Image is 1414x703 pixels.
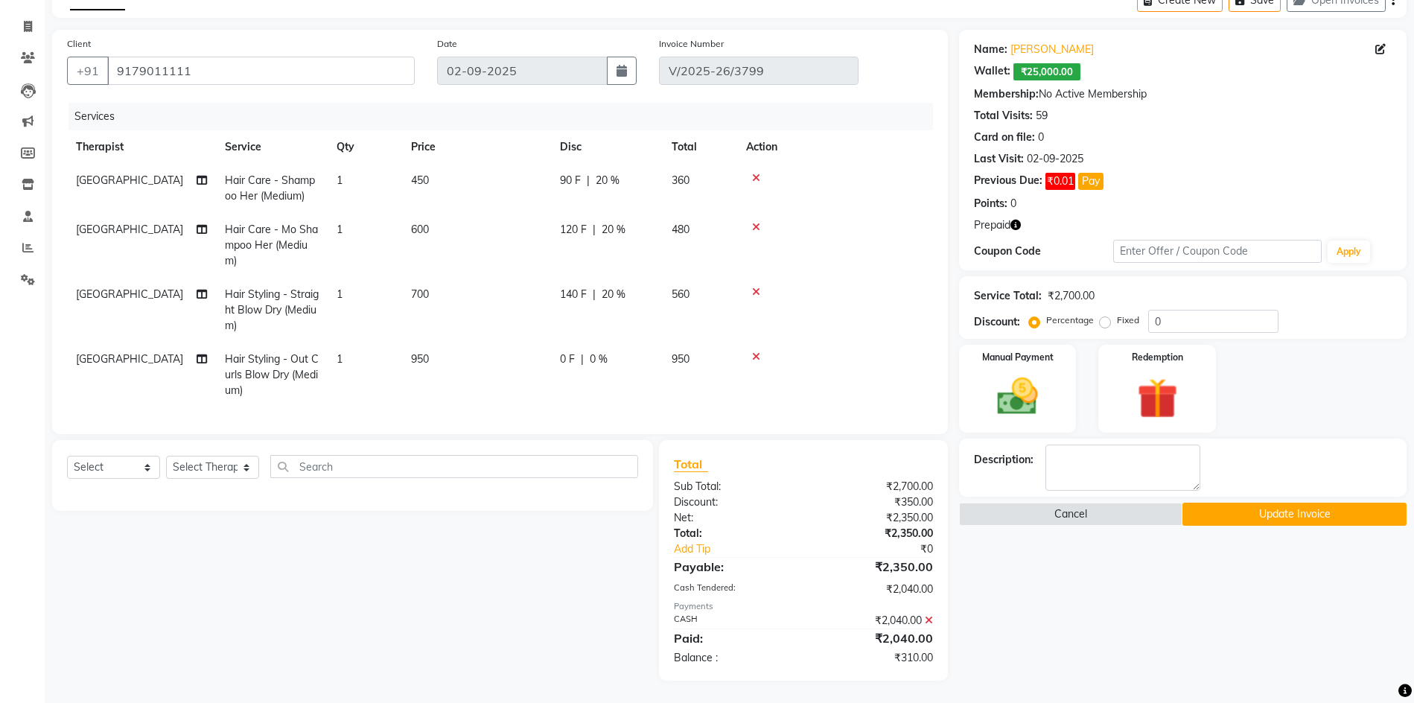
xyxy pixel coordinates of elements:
[974,196,1007,211] div: Points:
[107,57,415,85] input: Search by Name/Mobile/Email/Code
[663,613,803,629] div: CASH
[1132,351,1183,364] label: Redemption
[974,217,1010,233] span: Prepaid
[225,223,318,267] span: Hair Care - Mo Shampoo Her (Medium)
[663,650,803,666] div: Balance :
[1182,503,1407,526] button: Update Invoice
[337,287,343,301] span: 1
[337,223,343,236] span: 1
[803,629,944,647] div: ₹2,040.00
[1036,108,1048,124] div: 59
[581,351,584,367] span: |
[1027,151,1083,167] div: 02-09-2025
[974,86,1039,102] div: Membership:
[560,287,587,302] span: 140 F
[1046,314,1094,327] label: Percentage
[225,287,319,332] span: Hair Styling - Straight Blow Dry (Medium)
[602,222,625,238] span: 20 %
[328,130,402,164] th: Qty
[593,287,596,302] span: |
[672,352,690,366] span: 950
[974,314,1020,330] div: Discount:
[1013,63,1080,80] span: ₹25,000.00
[437,37,457,51] label: Date
[974,151,1024,167] div: Last Visit:
[672,287,690,301] span: 560
[659,37,724,51] label: Invoice Number
[590,351,608,367] span: 0 %
[270,455,638,478] input: Search
[76,174,183,187] span: [GEOGRAPHIC_DATA]
[593,222,596,238] span: |
[596,173,620,188] span: 20 %
[663,494,803,510] div: Discount:
[984,373,1050,420] img: _cash.svg
[1010,196,1016,211] div: 0
[663,526,803,541] div: Total:
[672,223,690,236] span: 480
[76,352,183,366] span: [GEOGRAPHIC_DATA]
[974,42,1007,57] div: Name:
[1328,241,1370,263] button: Apply
[1038,130,1044,145] div: 0
[1010,42,1094,57] a: [PERSON_NAME]
[803,650,944,666] div: ₹310.00
[587,173,590,188] span: |
[982,351,1054,364] label: Manual Payment
[411,223,429,236] span: 600
[76,223,183,236] span: [GEOGRAPHIC_DATA]
[402,130,551,164] th: Price
[1117,314,1139,327] label: Fixed
[663,629,803,647] div: Paid:
[216,130,328,164] th: Service
[803,494,944,510] div: ₹350.00
[803,558,944,576] div: ₹2,350.00
[1045,173,1075,190] span: ₹0.01
[959,503,1183,526] button: Cancel
[827,541,943,557] div: ₹0
[560,222,587,238] span: 120 F
[974,63,1010,80] div: Wallet:
[672,174,690,187] span: 360
[974,130,1035,145] div: Card on file:
[663,541,827,557] a: Add Tip
[803,510,944,526] div: ₹2,350.00
[974,452,1034,468] div: Description:
[663,130,737,164] th: Total
[411,174,429,187] span: 450
[69,103,944,130] div: Services
[225,174,315,203] span: Hair Care - Shampoo Her (Medium)
[974,244,1113,259] div: Coupon Code
[663,558,803,576] div: Payable:
[974,173,1042,190] div: Previous Due:
[67,57,109,85] button: +91
[560,173,581,188] span: 90 F
[663,479,803,494] div: Sub Total:
[1124,373,1190,424] img: _gift.svg
[663,510,803,526] div: Net:
[803,526,944,541] div: ₹2,350.00
[803,582,944,597] div: ₹2,040.00
[737,130,933,164] th: Action
[803,613,944,629] div: ₹2,040.00
[67,37,91,51] label: Client
[225,352,319,397] span: Hair Styling - Out Curls Blow Dry (Medium)
[974,288,1042,304] div: Service Total:
[674,457,708,472] span: Total
[663,582,803,597] div: Cash Tendered:
[803,479,944,494] div: ₹2,700.00
[602,287,625,302] span: 20 %
[337,352,343,366] span: 1
[76,287,183,301] span: [GEOGRAPHIC_DATA]
[411,352,429,366] span: 950
[67,130,216,164] th: Therapist
[1078,173,1104,190] button: Pay
[337,174,343,187] span: 1
[974,108,1033,124] div: Total Visits:
[674,600,933,613] div: Payments
[551,130,663,164] th: Disc
[974,86,1392,102] div: No Active Membership
[560,351,575,367] span: 0 F
[1113,240,1322,263] input: Enter Offer / Coupon Code
[1048,288,1095,304] div: ₹2,700.00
